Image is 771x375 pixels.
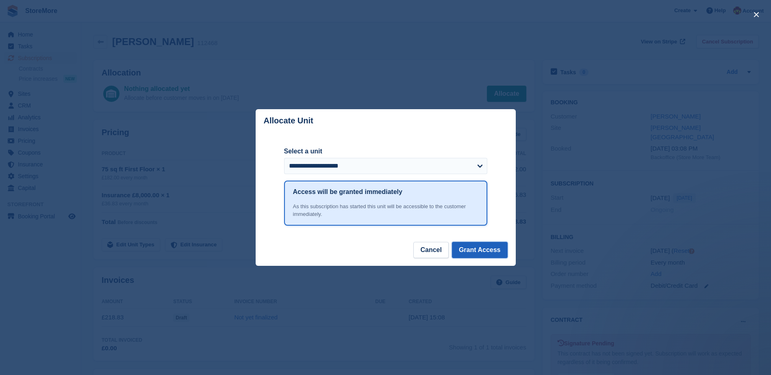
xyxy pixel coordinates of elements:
[293,187,402,197] h1: Access will be granted immediately
[293,203,478,218] div: As this subscription has started this unit will be accessible to the customer immediately.
[750,8,763,21] button: close
[284,147,487,156] label: Select a unit
[264,116,313,125] p: Allocate Unit
[452,242,508,258] button: Grant Access
[413,242,448,258] button: Cancel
